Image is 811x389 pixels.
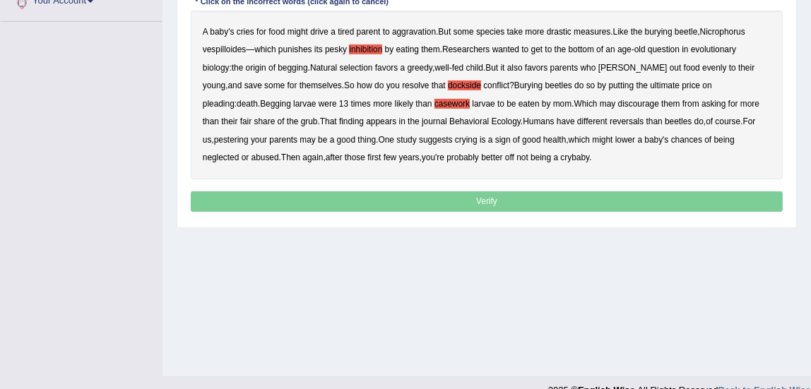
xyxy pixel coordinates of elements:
[505,152,514,162] b: off
[203,44,246,54] b: vespilloides
[300,80,342,90] b: themselves
[434,63,449,73] b: well
[232,63,244,73] b: the
[240,116,252,126] b: fair
[596,44,603,54] b: of
[301,116,318,126] b: grub
[251,135,267,145] b: your
[644,135,668,145] b: baby's
[694,116,704,126] b: do
[228,80,242,90] b: and
[242,152,249,162] b: or
[645,27,673,37] b: burying
[519,99,540,109] b: eaten
[682,99,699,109] b: from
[631,27,643,37] b: the
[449,116,489,126] b: Behavioral
[446,152,479,162] b: probably
[638,135,643,145] b: a
[492,116,521,126] b: Ecology
[476,27,504,37] b: species
[514,80,543,90] b: Burying
[319,99,337,109] b: were
[367,152,381,162] b: first
[557,116,575,126] b: have
[675,27,697,37] b: beetle
[421,44,439,54] b: them
[392,27,436,37] b: aggravation
[256,27,266,37] b: for
[408,116,420,126] b: the
[344,80,355,90] b: So
[340,63,373,73] b: selection
[293,99,316,109] b: larvae
[203,135,212,145] b: us
[650,80,680,90] b: ultimate
[203,152,239,162] b: neglected
[415,99,432,109] b: than
[610,116,644,126] b: reversals
[254,44,276,54] b: which
[357,80,372,90] b: how
[260,99,291,109] b: Begging
[396,135,416,145] b: study
[330,135,335,145] b: a
[481,152,502,162] b: better
[278,116,285,126] b: of
[278,63,307,73] b: begging
[670,63,682,73] b: out
[379,135,394,145] b: One
[525,27,544,37] b: more
[318,135,327,145] b: be
[350,99,370,109] b: times
[399,116,405,126] b: in
[605,44,615,54] b: an
[542,99,551,109] b: by
[516,152,528,162] b: not
[577,116,608,126] b: different
[618,99,659,109] b: discourage
[288,80,297,90] b: for
[338,27,354,37] b: tired
[331,27,336,37] b: a
[214,135,249,145] b: pestering
[560,152,589,162] b: crybaby
[281,152,300,162] b: Then
[320,116,337,126] b: That
[300,135,315,145] b: may
[613,27,629,37] b: Like
[288,27,308,37] b: might
[191,11,783,179] div: . . , — . - : . , - . , . ? : . . . . , . , . , . , , .
[237,99,258,109] b: death
[609,80,634,90] b: putting
[203,99,235,109] b: pleading
[488,135,493,145] b: a
[432,80,446,90] b: that
[523,116,554,126] b: Humans
[345,152,365,162] b: those
[454,27,474,37] b: some
[278,44,312,54] b: punishes
[480,135,486,145] b: is
[661,99,680,109] b: them
[569,135,590,145] b: which
[738,63,754,73] b: their
[314,44,323,54] b: its
[501,63,505,73] b: it
[339,116,364,126] b: finding
[287,116,299,126] b: the
[466,63,483,73] b: child
[349,44,382,54] b: inhibition
[310,27,328,37] b: drive
[682,44,688,54] b: in
[691,44,736,54] b: evolutionary
[244,80,262,90] b: save
[399,152,420,162] b: years
[452,63,464,73] b: fed
[702,80,711,90] b: on
[251,152,279,162] b: abused
[492,44,519,54] b: wanted
[569,44,594,54] b: bottom
[671,135,702,145] b: chances
[472,99,495,109] b: larvae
